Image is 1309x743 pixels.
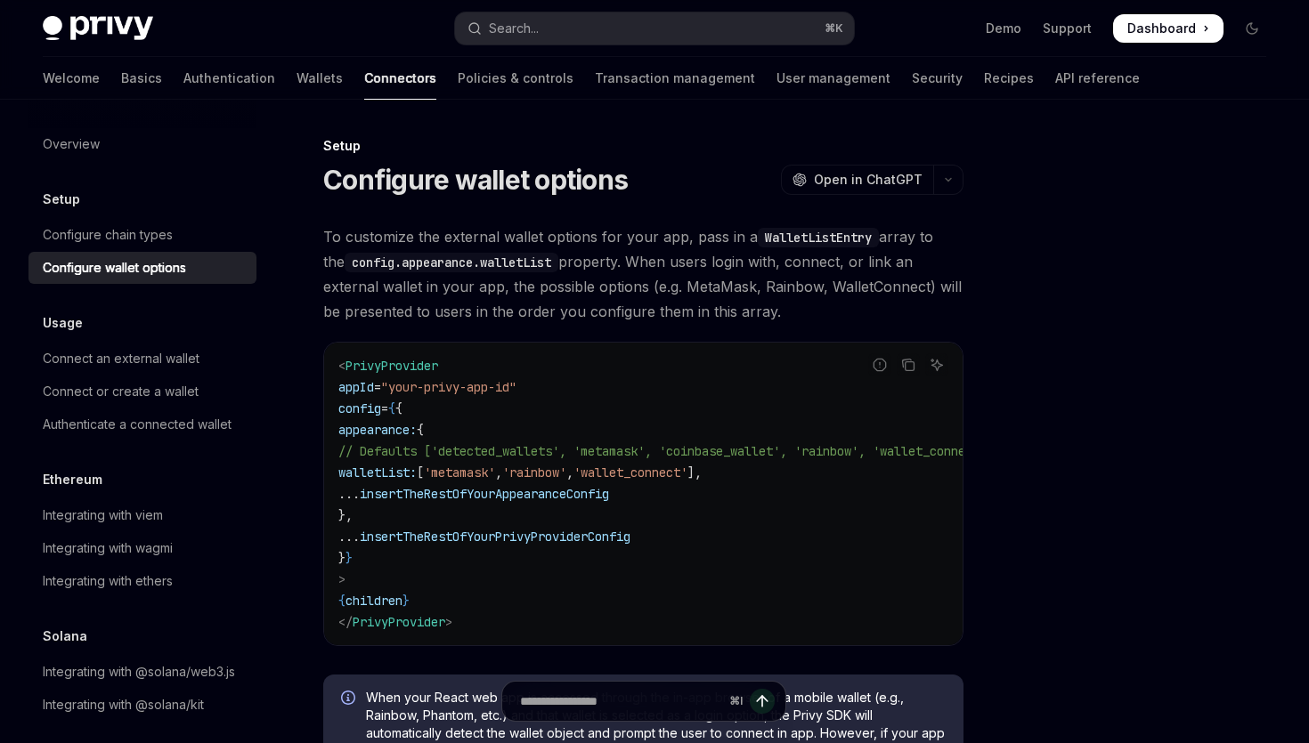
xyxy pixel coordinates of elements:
span: config [338,400,381,416]
span: } [346,550,353,566]
span: { [395,400,402,416]
img: dark logo [43,16,153,41]
a: Transaction management [595,57,755,100]
a: Dashboard [1113,14,1224,43]
h5: Usage [43,312,83,334]
a: Welcome [43,57,100,100]
button: Copy the contents from the code block [897,353,920,376]
span: } [338,550,346,566]
span: appId [338,379,374,395]
span: children [346,593,402,609]
span: // Defaults ['detected_wallets', 'metamask', 'coinbase_wallet', 'rainbow', 'wallet_connect'] [338,443,994,459]
div: Setup [323,137,963,155]
a: Basics [121,57,162,100]
code: config.appearance.walletList [345,253,558,272]
div: Integrating with @solana/web3.js [43,661,235,682]
a: Recipes [984,57,1034,100]
span: , [566,464,573,481]
a: Connect an external wallet [28,343,256,375]
span: ... [338,529,360,545]
a: Authentication [183,57,275,100]
span: { [338,593,346,609]
button: Open search [455,12,853,44]
span: "your-privy-app-id" [381,379,516,395]
span: { [388,400,395,416]
div: Overview [43,133,100,155]
span: insertTheRestOfYourPrivyProviderConfig [360,529,630,545]
input: Ask a question... [520,682,722,721]
div: Configure chain types [43,224,173,246]
a: Authenticate a connected wallet [28,408,256,440]
span: appearance: [338,422,417,438]
a: Integrating with ethers [28,565,256,597]
span: ], [687,464,702,481]
div: Authenticate a connected wallet [43,414,232,435]
a: Demo [986,20,1021,37]
span: 'metamask' [424,464,495,481]
span: PrivyProvider [353,614,445,630]
a: Integrating with wagmi [28,532,256,564]
a: Integrating with @solana/web3.js [28,656,256,688]
div: Connect an external wallet [43,348,199,369]
a: Security [912,57,963,100]
span: walletList: [338,464,417,481]
h1: Configure wallet options [323,164,628,196]
div: Connect or create a wallet [43,381,199,402]
a: Policies & controls [458,57,573,100]
div: Integrating with ethers [43,570,173,592]
span: Dashboard [1127,20,1196,37]
h5: Ethereum [43,469,102,490]
div: Integrating with @solana/kit [43,694,204,715]
span: insertTheRestOfYourAppearanceConfig [360,486,609,502]
a: Configure wallet options [28,252,256,284]
span: PrivyProvider [346,358,438,374]
h5: Solana [43,626,87,647]
span: } [402,593,410,609]
a: Integrating with @solana/kit [28,689,256,721]
a: Wallets [297,57,343,100]
span: = [381,400,388,416]
a: User management [776,57,890,100]
a: Overview [28,128,256,160]
div: Search... [489,18,539,39]
span: < [338,358,346,374]
span: > [445,614,452,630]
button: Ask AI [925,353,948,376]
h5: Setup [43,189,80,210]
span: = [374,379,381,395]
span: , [495,464,502,481]
button: Toggle dark mode [1238,14,1266,43]
span: 'rainbow' [502,464,566,481]
a: Connect or create a wallet [28,376,256,408]
div: Integrating with wagmi [43,537,173,559]
span: > [338,571,346,587]
a: Configure chain types [28,219,256,251]
span: 'wallet_connect' [573,464,687,481]
span: </ [338,614,353,630]
button: Report incorrect code [868,353,891,376]
span: ... [338,486,360,502]
a: Support [1043,20,1092,37]
span: ⌘ K [825,21,843,36]
div: Configure wallet options [43,257,186,279]
span: Open in ChatGPT [814,171,923,189]
div: Integrating with viem [43,505,163,526]
a: API reference [1055,57,1140,100]
span: }, [338,507,353,523]
span: [ [417,464,424,481]
a: Integrating with viem [28,499,256,531]
span: To customize the external wallet options for your app, pass in a array to the property. When user... [323,224,963,324]
a: Connectors [364,57,436,100]
code: WalletListEntry [758,228,879,247]
button: Send message [750,689,775,714]
button: Open in ChatGPT [781,165,933,195]
span: { [417,422,424,438]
